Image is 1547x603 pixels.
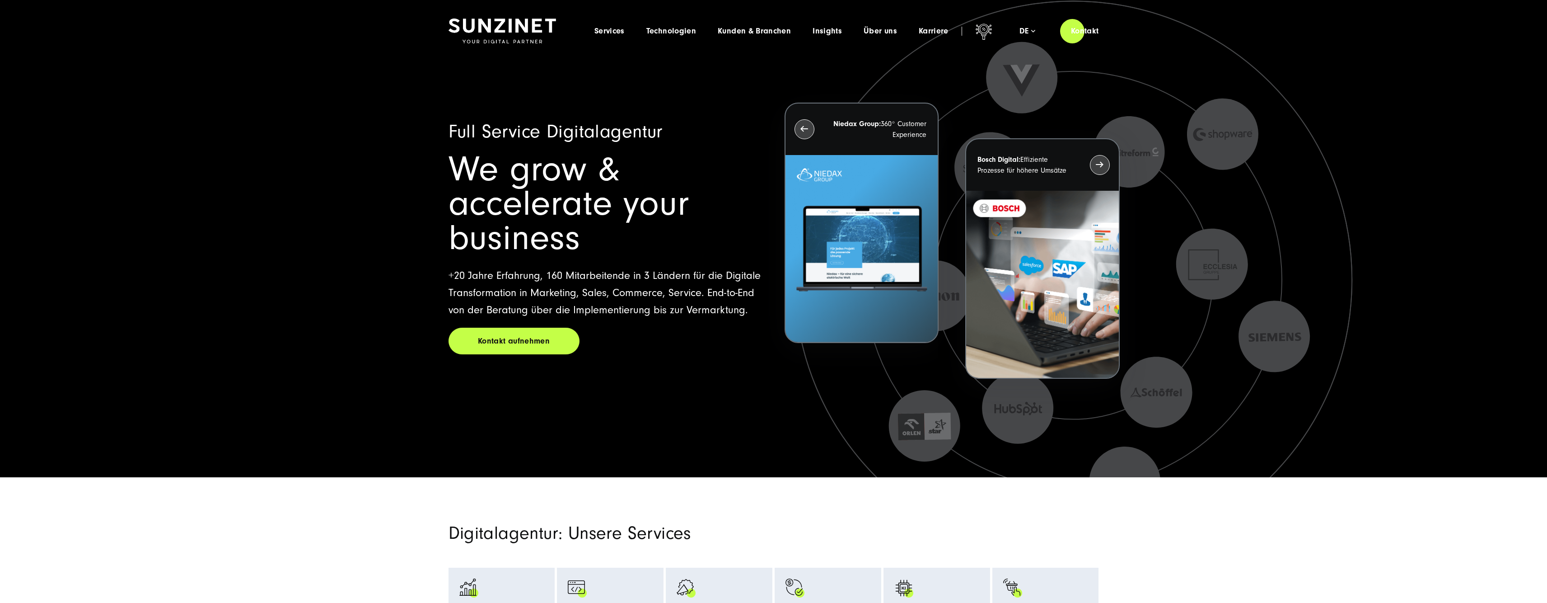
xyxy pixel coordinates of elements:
img: SUNZINET Full Service Digital Agentur [449,19,556,44]
a: Karriere [919,27,949,36]
p: 360° Customer Experience [831,118,926,140]
a: Über uns [864,27,897,36]
a: Insights [813,27,842,36]
button: Bosch Digital:Effiziente Prozesse für höhere Umsätze BOSCH - Kundeprojekt - Digital Transformatio... [965,138,1119,379]
a: Technologien [646,27,696,36]
a: Kontakt [1060,18,1110,44]
h2: Digitalagentur: Unsere Services [449,523,878,544]
p: Effiziente Prozesse für höhere Umsätze [977,154,1073,176]
button: Niedax Group:360° Customer Experience Letztes Projekt von Niedax. Ein Laptop auf dem die Niedax W... [785,103,939,344]
h1: We grow & accelerate your business [449,152,763,255]
div: de [1019,27,1035,36]
span: Full Service Digitalagentur [449,121,663,142]
a: Kontakt aufnehmen [449,328,580,354]
strong: Niedax Group: [833,120,881,128]
a: Kunden & Branchen [718,27,791,36]
img: BOSCH - Kundeprojekt - Digital Transformation Agentur SUNZINET [966,191,1118,378]
strong: Bosch Digital: [977,155,1020,164]
p: +20 Jahre Erfahrung, 160 Mitarbeitende in 3 Ländern für die Digitale Transformation in Marketing,... [449,267,763,319]
a: Services [594,27,625,36]
img: Letztes Projekt von Niedax. Ein Laptop auf dem die Niedax Website geöffnet ist, auf blauem Hinter... [785,155,938,343]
